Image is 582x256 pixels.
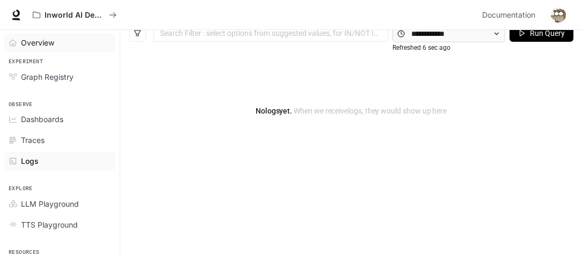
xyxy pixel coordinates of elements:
button: Run Query [510,25,573,42]
span: Documentation [482,9,535,22]
a: Logs [4,152,115,170]
a: Traces [4,131,115,149]
span: Graph Registry [21,71,74,82]
a: Graph Registry [4,67,115,86]
img: User avatar [551,7,566,22]
a: Overview [4,33,115,52]
span: Dashboards [21,114,63,125]
span: Traces [21,134,45,146]
span: filter [134,29,141,37]
a: TTS Playground [4,215,115,234]
a: Documentation [478,4,543,26]
button: All workspaces [28,4,121,26]
a: Dashboards [4,110,115,129]
a: LLM Playground [4,194,115,213]
button: User avatar [548,4,569,26]
span: LLM Playground [21,198,79,209]
span: Overview [21,37,54,48]
span: Logs [21,155,39,167]
article: No logs yet. [256,105,447,117]
span: When we receive logs , they would show up here [292,107,447,115]
article: Refreshed 6 sec ago [392,43,450,53]
p: Inworld AI Demos [45,11,105,20]
button: filter [129,25,146,42]
span: Run Query [530,27,565,39]
span: TTS Playground [21,219,78,230]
